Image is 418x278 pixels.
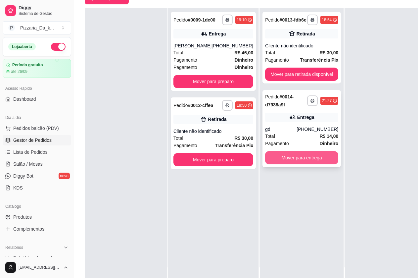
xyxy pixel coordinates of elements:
div: Loja aberta [8,43,36,50]
span: Sistema de Gestão [19,11,69,16]
strong: Dinheiro [234,65,253,70]
button: Select a team [3,21,71,34]
div: Catálogo [3,201,71,212]
a: Gestor de Pedidos [3,135,71,145]
span: Total [173,135,183,142]
button: Mover para preparo [173,153,253,166]
strong: # 0012-cffe6 [188,103,213,108]
strong: Dinheiro [234,57,253,63]
div: Cliente não identificado [173,128,253,135]
span: Produtos [13,214,32,220]
div: Retirada [208,116,227,123]
strong: Transferência Pix [215,143,253,148]
div: [PERSON_NAME] [173,42,211,49]
div: Acesso Rápido [3,83,71,94]
span: Pagamento [265,140,289,147]
span: KDS [13,185,23,191]
div: 21:27 [322,98,332,103]
a: Dashboard [3,94,71,104]
span: Total [265,133,275,140]
div: Entrega [209,30,226,37]
button: Pedidos balcão (PDV) [3,123,71,134]
span: Pedido [265,17,280,23]
span: Pagamento [173,64,197,71]
span: Dashboard [13,96,36,102]
div: Dia a dia [3,112,71,123]
strong: Transferência Pix [300,57,338,63]
span: [EMAIL_ADDRESS][DOMAIN_NAME] [19,265,61,270]
span: Relatórios de vendas [13,255,57,261]
span: Pedido [265,94,280,99]
div: [PHONE_NUMBER] [297,126,338,133]
span: Pagamento [173,56,197,64]
strong: R$ 30,00 [234,136,253,141]
a: Lista de Pedidos [3,147,71,157]
article: Período gratuito [12,63,43,68]
button: Mover para retirada disponível [265,68,338,81]
span: Pedido [173,17,188,23]
button: [EMAIL_ADDRESS][DOMAIN_NAME] [3,259,71,275]
span: Lista de Pedidos [13,149,48,155]
span: P [8,25,15,31]
span: Gestor de Pedidos [13,137,52,143]
div: 19:10 [237,17,247,23]
div: Entrega [297,114,314,121]
div: gd [265,126,297,133]
a: Relatórios de vendas [3,253,71,263]
span: Salão / Mesas [13,161,43,167]
article: até 26/09 [11,69,27,74]
a: DiggySistema de Gestão [3,3,71,19]
strong: # 0009-1de00 [188,17,215,23]
div: 18:54 [322,17,332,23]
strong: R$ 30,00 [319,50,338,55]
span: Diggy [19,5,69,11]
div: Pizzaria_Da_k ... [20,25,54,31]
a: Diggy Botnovo [3,171,71,181]
span: Pagamento [173,142,197,149]
span: Pedidos balcão (PDV) [13,125,59,132]
span: Pedido [173,103,188,108]
div: [PHONE_NUMBER] [211,42,253,49]
span: Total [265,49,275,56]
span: Relatórios [5,245,23,250]
a: Produtos [3,212,71,222]
strong: R$ 46,00 [234,50,253,55]
a: Período gratuitoaté 26/09 [3,59,71,78]
strong: Dinheiro [320,141,339,146]
span: Total [173,49,183,56]
span: Complementos [13,226,44,232]
button: Alterar Status [51,43,66,51]
span: Pagamento [265,56,289,64]
span: Diggy Bot [13,173,33,179]
div: Cliente não identificado [265,42,338,49]
button: Mover para preparo [173,75,253,88]
button: Mover para entrega [265,151,338,164]
a: Complementos [3,224,71,234]
a: KDS [3,183,71,193]
div: 18:50 [237,103,247,108]
strong: R$ 14,00 [319,134,338,139]
strong: # 0013-fdb6e [280,17,306,23]
strong: # 0014-d7938a9f [265,94,294,107]
a: Salão / Mesas [3,159,71,169]
div: Retirada [297,30,315,37]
